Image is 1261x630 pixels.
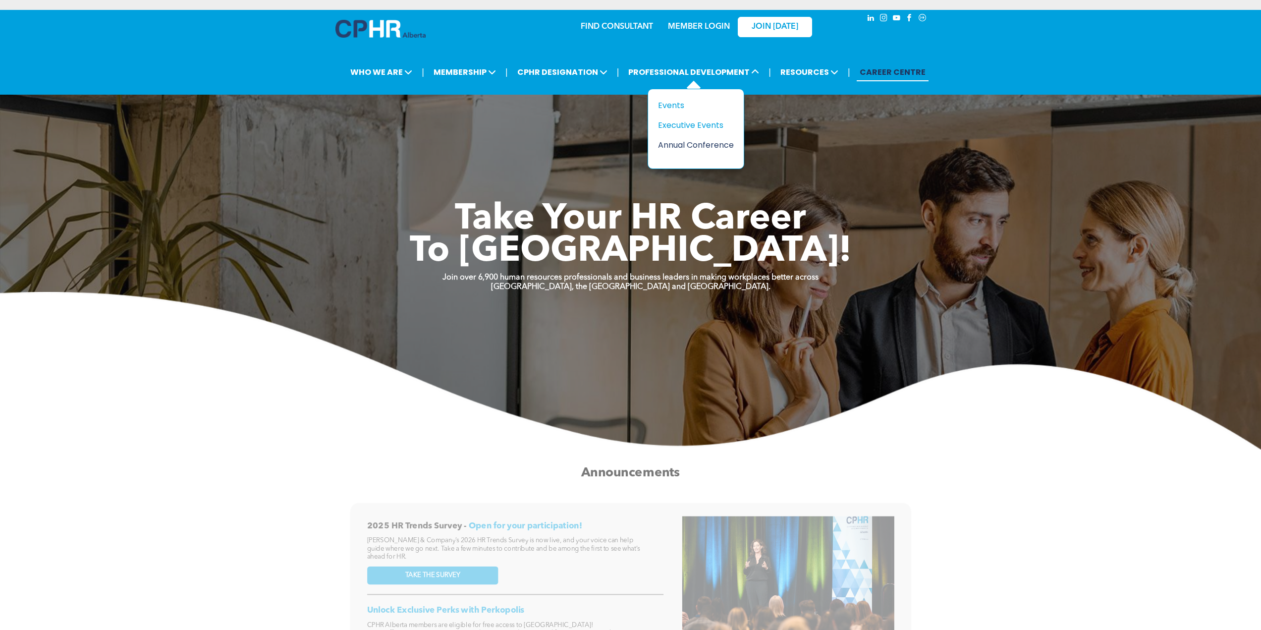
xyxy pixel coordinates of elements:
[581,23,653,31] a: FIND CONSULTANT
[617,62,619,82] li: |
[347,63,415,81] span: WHO WE ARE
[777,63,841,81] span: RESOURCES
[904,12,915,26] a: facebook
[581,466,680,479] span: Announcements
[917,12,928,26] a: Social network
[768,62,771,82] li: |
[422,62,424,82] li: |
[431,63,499,81] span: MEMBERSHIP
[658,119,734,131] a: Executive Events
[469,522,582,530] span: Open for your participation!
[857,63,929,81] a: CAREER CENTRE
[658,99,734,112] a: Events
[658,119,726,131] div: Executive Events
[866,12,877,26] a: linkedin
[514,63,610,81] span: CPHR DESIGNATION
[658,139,734,151] a: Annual Conference
[752,22,798,32] span: JOIN [DATE]
[625,63,762,81] span: PROFESSIONAL DEVELOPMENT
[878,12,889,26] a: instagram
[668,23,730,31] a: MEMBER LOGIN
[335,20,426,38] img: A blue and white logo for cp alberta
[367,522,467,530] span: 2025 HR Trends Survey -
[455,202,806,237] span: Take Your HR Career
[410,234,852,270] span: To [GEOGRAPHIC_DATA]!
[848,62,850,82] li: |
[658,99,726,112] div: Events
[367,622,594,628] span: CPHR Alberta members are eligible for free access to [GEOGRAPHIC_DATA]!
[367,606,524,615] span: Unlock Exclusive Perks with Perkopolis
[405,572,460,579] span: TAKE THE SURVEY
[367,537,640,560] span: [PERSON_NAME] & Company’s 2026 HR Trends Survey is now live, and your voice can help guide where ...
[505,62,508,82] li: |
[891,12,902,26] a: youtube
[491,283,770,291] strong: [GEOGRAPHIC_DATA], the [GEOGRAPHIC_DATA] and [GEOGRAPHIC_DATA].
[738,17,812,37] a: JOIN [DATE]
[367,566,498,584] a: TAKE THE SURVEY
[442,274,819,282] strong: Join over 6,900 human resources professionals and business leaders in making workplaces better ac...
[658,139,726,151] div: Annual Conference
